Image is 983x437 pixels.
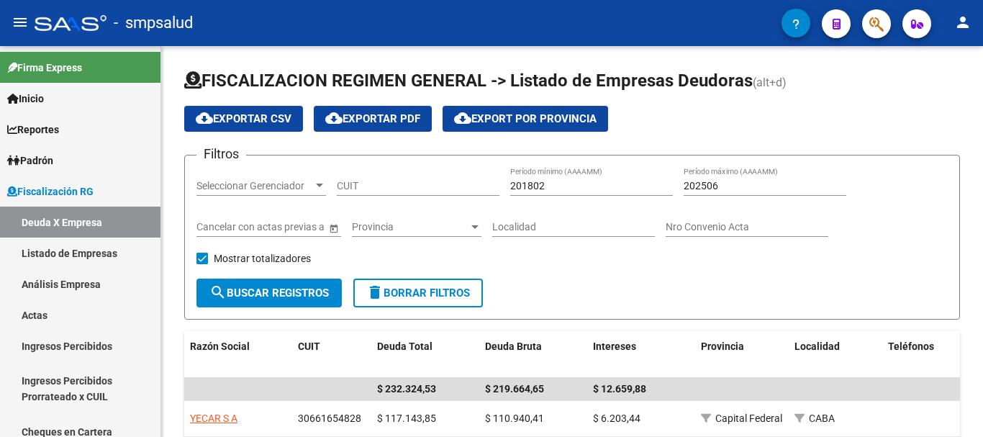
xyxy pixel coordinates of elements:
span: Provincia [352,221,468,233]
span: YECAR S A [190,413,237,424]
span: FISCALIZACION REGIMEN GENERAL -> Listado de Empresas Deudoras [184,71,753,91]
datatable-header-cell: CUIT [292,331,371,379]
h3: Filtros [196,144,246,164]
span: - smpsalud [114,7,193,39]
span: Teléfonos [888,341,934,352]
datatable-header-cell: Intereses [587,331,695,379]
span: Localidad [794,341,840,352]
datatable-header-cell: Deuda Total [371,331,479,379]
span: (alt+d) [753,76,787,89]
span: Export por Provincia [454,112,597,125]
mat-icon: person [954,14,971,31]
button: Buscar Registros [196,279,342,307]
mat-icon: cloud_download [454,109,471,127]
mat-icon: search [209,284,227,301]
span: Padrón [7,153,53,168]
span: Seleccionar Gerenciador [196,180,313,192]
span: $ 6.203,44 [593,413,640,424]
span: $ 232.324,53 [377,383,436,395]
mat-icon: menu [12,14,29,31]
button: Exportar CSV [184,106,303,132]
datatable-header-cell: Provincia [695,331,789,379]
span: Exportar PDF [325,112,420,125]
span: CABA [809,413,835,424]
span: Deuda Total [377,341,432,352]
span: Exportar CSV [196,112,291,125]
datatable-header-cell: Deuda Bruta [479,331,587,379]
span: $ 12.659,88 [593,383,646,395]
button: Open calendar [326,220,341,235]
mat-icon: cloud_download [196,109,213,127]
span: $ 117.143,85 [377,413,436,424]
button: Export por Provincia [443,106,608,132]
span: $ 110.940,41 [485,413,544,424]
datatable-header-cell: Razón Social [184,331,292,379]
datatable-header-cell: Localidad [789,331,882,379]
iframe: Intercom live chat [934,388,969,423]
button: Exportar PDF [314,106,432,132]
span: Borrar Filtros [366,287,470,299]
span: Buscar Registros [209,287,329,299]
span: Razón Social [190,341,250,352]
span: Firma Express [7,60,82,76]
span: 30661654828 [298,413,361,424]
span: Intereses [593,341,636,352]
span: Inicio [7,91,44,107]
span: Provincia [701,341,744,352]
span: Reportes [7,122,59,138]
span: Mostrar totalizadores [214,250,311,267]
span: Capital Federal [715,413,782,424]
button: Borrar Filtros [353,279,483,307]
span: Fiscalización RG [7,184,94,199]
span: CUIT [298,341,320,352]
mat-icon: delete [366,284,384,301]
span: $ 219.664,65 [485,383,544,395]
mat-icon: cloud_download [325,109,343,127]
span: Deuda Bruta [485,341,542,352]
